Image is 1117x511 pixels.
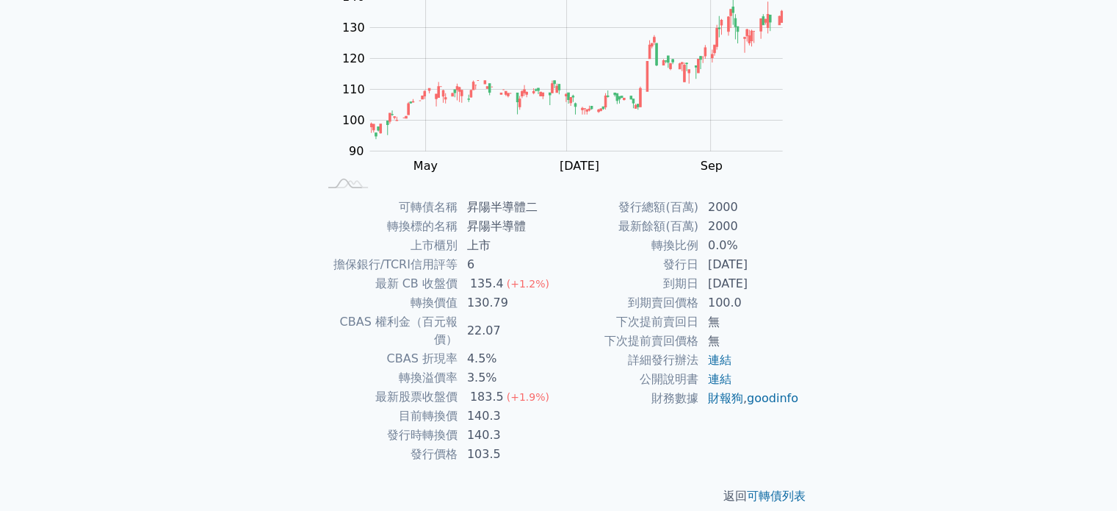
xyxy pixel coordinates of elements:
td: 上市櫃別 [318,236,458,255]
td: [DATE] [699,274,800,293]
tspan: May [413,159,438,173]
td: 到期日 [559,274,699,293]
td: 最新股票收盤價 [318,387,458,407]
td: 目前轉換價 [318,407,458,426]
td: 下次提前賣回日 [559,312,699,332]
a: 財報狗 [708,391,743,405]
td: 3.5% [458,368,559,387]
td: 6 [458,255,559,274]
tspan: 130 [342,21,365,35]
tspan: 100 [342,113,365,127]
td: 轉換比例 [559,236,699,255]
a: 可轉債列表 [747,489,806,503]
a: 連結 [708,353,731,367]
td: 無 [699,332,800,351]
div: 135.4 [467,275,507,293]
td: 最新餘額(百萬) [559,217,699,236]
a: 連結 [708,372,731,386]
td: 2000 [699,198,800,217]
td: , [699,389,800,408]
td: 2000 [699,217,800,236]
span: (+1.2%) [507,278,549,290]
tspan: [DATE] [560,159,599,173]
td: 公開說明書 [559,370,699,389]
td: 發行時轉換價 [318,426,458,445]
tspan: 110 [342,82,365,96]
p: 返回 [300,487,817,505]
td: 100.0 [699,293,800,312]
span: (+1.9%) [507,391,549,403]
td: 財務數據 [559,389,699,408]
td: 轉換標的名稱 [318,217,458,236]
td: 發行總額(百萬) [559,198,699,217]
div: 183.5 [467,388,507,406]
td: 昇陽半導體 [458,217,559,236]
td: CBAS 權利金（百元報價） [318,312,458,349]
td: 4.5% [458,349,559,368]
td: 無 [699,312,800,332]
td: 140.3 [458,426,559,445]
td: 詳細發行辦法 [559,351,699,370]
td: 22.07 [458,312,559,349]
a: goodinfo [747,391,798,405]
td: 上市 [458,236,559,255]
td: 下次提前賣回價格 [559,332,699,351]
td: 可轉債名稱 [318,198,458,217]
td: 發行價格 [318,445,458,464]
td: 發行日 [559,255,699,274]
td: [DATE] [699,255,800,274]
td: 昇陽半導體二 [458,198,559,217]
td: 103.5 [458,445,559,464]
td: 最新 CB 收盤價 [318,274,458,293]
td: 轉換價值 [318,293,458,312]
td: 到期賣回價格 [559,293,699,312]
td: CBAS 折現率 [318,349,458,368]
td: 擔保銀行/TCRI信用評等 [318,255,458,274]
td: 130.79 [458,293,559,312]
tspan: Sep [701,159,723,173]
td: 0.0% [699,236,800,255]
tspan: 90 [349,144,364,158]
tspan: 120 [342,51,365,65]
td: 轉換溢價率 [318,368,458,387]
td: 140.3 [458,407,559,426]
